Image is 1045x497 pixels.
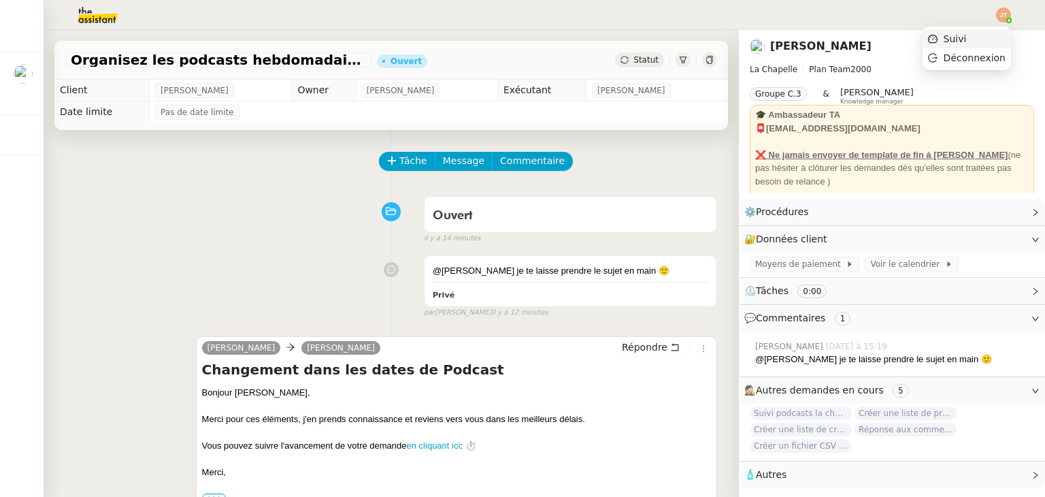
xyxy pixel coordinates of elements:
span: Commentaire [500,153,565,169]
span: Ouvert [433,210,473,222]
a: [PERSON_NAME] [301,342,380,354]
span: La Chapelle [750,65,797,74]
span: Procédures [756,206,809,217]
button: Message [435,152,493,171]
u: ( [1008,150,1010,160]
div: 🧴Autres [739,462,1045,488]
span: Créer une liste de créateurs LinkedIn [750,423,852,436]
a: en cliquant ici [407,440,461,451]
div: 📮 [755,122,1029,135]
span: Knowledge manager [840,98,903,106]
span: Commentaires [756,312,825,323]
div: ⏲️Tâches 0:00 [739,278,1045,304]
span: Statut [633,55,659,65]
small: [PERSON_NAME] [424,307,548,319]
span: Créer un fichier CSV unique [750,439,852,453]
span: 💬 [744,312,856,323]
strong: 🎓 Ambassadeur TA [755,110,840,120]
button: Commentaire [492,152,573,171]
span: Données client [756,234,827,244]
div: 💬Commentaires 1 [739,305,1045,332]
nz-tag: 0:00 [797,285,827,298]
span: par [424,307,435,319]
button: Répondre [617,340,684,355]
img: users%2F5XaKKOfQOvau3XQhhH2fPFmin8c2%2Favatar%2F0a930739-e14a-44d7-81de-a5716f030579 [14,65,33,84]
span: 2000 [850,65,872,74]
td: Client [54,80,150,101]
u: ❌ Ne jamais envoyer de template de fin à [PERSON_NAME] [755,150,1008,160]
img: svg [996,7,1011,22]
span: & [823,87,829,105]
img: users%2F37wbV9IbQuXMU0UH0ngzBXzaEe12%2Favatar%2Fcba66ece-c48a-48c8-9897-a2adc1834457 [750,39,765,54]
div: Bonjour ﻿[PERSON_NAME]﻿, [202,386,711,400]
div: 🔐Données client [739,226,1045,253]
span: Pas de date limite [161,106,234,119]
span: Déconnexion [944,52,1006,63]
h4: Changement dans les dates de Podcast [202,360,711,379]
span: 🕵️ [744,385,914,396]
nz-tag: 1 [835,312,851,325]
span: Répondre [622,340,667,354]
span: Autres [756,469,786,480]
span: [PERSON_NAME] [755,340,826,353]
span: Moyens de paiement [755,257,846,271]
nz-tag: Groupe C.3 [750,87,807,101]
app-user-label: Knowledge manager [840,87,914,105]
span: Réponse aux commentaires avec [URL] - [DATE] [855,423,957,436]
span: ⏲️ [744,285,838,296]
span: 🧴 [744,469,786,480]
span: Créer une liste de profils Linkedin [855,406,957,420]
td: Exécutant [497,80,586,101]
div: Ouvert [391,57,422,65]
td: Owner [292,80,355,101]
span: Message [443,153,484,169]
span: [DATE] à 15:19 [826,340,890,353]
a: [PERSON_NAME] [770,39,872,52]
span: il y a 14 minutes [424,233,481,244]
b: Privé [433,291,454,300]
div: ne pas hésiter à clôturer les demandes dès qu'elles sont traitées pas besoin de relance ) [755,148,1029,189]
div: @[PERSON_NAME] je te laisse prendre le sujet en main 🙂 [433,264,708,278]
span: [PERSON_NAME] [367,84,435,97]
div: ⚙️Procédures [739,199,1045,225]
div: 🕵️Autres demandes en cours 5 [739,377,1045,404]
nz-tag: 5 [893,384,909,398]
span: [PERSON_NAME] [840,87,914,97]
span: ⚙️ [744,204,815,220]
span: Autres demandes en cours [756,385,884,396]
span: il y a 12 minutes [492,307,549,319]
span: Organisez les podcasts hebdomadaires [71,53,366,67]
div: Vous pouvez suivre l'avancement de votre demande : ⏱️ [202,439,711,453]
span: [PERSON_NAME] [161,84,229,97]
span: Suivi podcasts la chapelle radio [DATE] [750,406,852,420]
td: Date limite [54,101,150,123]
div: @[PERSON_NAME] je te laisse prendre le sujet en main 🙂 [755,353,1034,366]
div: Merci, [202,466,711,479]
button: Tâche [379,152,435,171]
a: [PERSON_NAME] [202,342,281,354]
span: 🔐 [744,231,833,247]
span: Tâches [756,285,789,296]
span: Suivi [944,33,967,44]
strong: [EMAIL_ADDRESS][DOMAIN_NAME] [766,123,920,133]
span: Voir le calendrier [870,257,944,271]
span: Plan Team [809,65,850,74]
span: [PERSON_NAME] [597,84,665,97]
span: Tâche [399,153,427,169]
div: Merci pour ces éléments, j'en prends connaissance et reviens vers vous dans les meilleurs délais. [202,413,711,426]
